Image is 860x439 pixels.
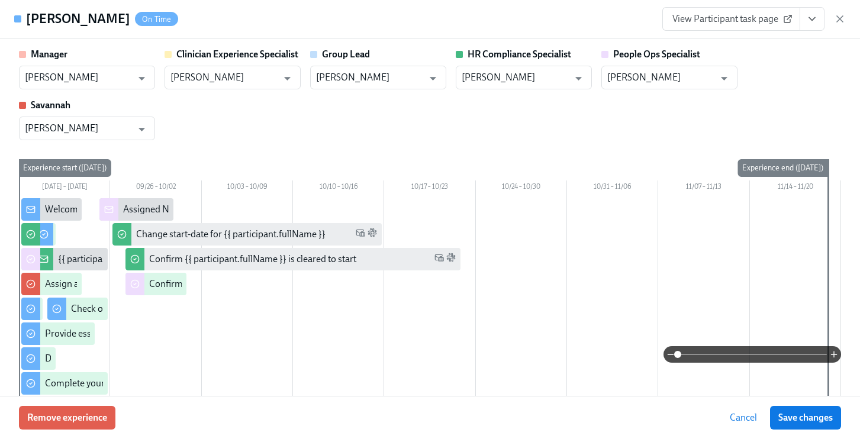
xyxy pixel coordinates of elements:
span: Cancel [730,412,757,424]
div: 11/14 – 11/20 [750,180,841,196]
strong: Clinician Experience Specialist [176,49,298,60]
button: Open [278,69,297,88]
div: 10/24 – 10/30 [476,180,567,196]
span: Remove experience [27,412,107,424]
button: Cancel [722,406,765,430]
strong: People Ops Specialist [613,49,700,60]
a: View Participant task page [662,7,800,31]
div: Check out our recommended laptop specs [71,302,241,315]
div: 11/07 – 11/13 [658,180,749,196]
div: Welcome from the Charlie Health Compliance Team 👋 [45,203,268,216]
div: [DATE] – [DATE] [19,180,110,196]
div: 10/17 – 10/23 [384,180,475,196]
div: Assigned New Hire [123,203,201,216]
button: Open [133,120,151,138]
div: Assign a Clinician Experience Specialist for {{ participant.fullName }} (start-date {{ participan... [45,277,514,290]
button: Remove experience [19,406,115,430]
strong: Savannah [31,99,70,111]
div: 10/03 – 10/09 [202,180,293,196]
div: 10/31 – 11/06 [567,180,658,196]
button: Open [569,69,588,88]
strong: Group Lead [322,49,370,60]
span: Slack [368,228,377,241]
div: Confirm cleared by People Ops [149,277,274,290]
span: View Participant task page [672,13,790,25]
button: Open [424,69,442,88]
div: Experience end ([DATE]) [737,159,828,177]
span: Work Email [434,253,444,266]
div: Provide essential professional documentation [45,327,230,340]
div: {{ participant.fullName }} has filled out the onboarding form [58,253,299,266]
span: On Time [135,15,178,24]
div: Complete your drug screening [45,377,168,390]
button: Open [133,69,151,88]
h4: [PERSON_NAME] [26,10,130,28]
div: 10/10 – 10/16 [293,180,384,196]
div: 09/26 – 10/02 [110,180,201,196]
span: Save changes [778,412,833,424]
div: Change start-date for {{ participant.fullName }} [136,228,326,241]
span: Work Email [356,228,365,241]
strong: HR Compliance Specialist [468,49,571,60]
div: Experience start ([DATE]) [18,159,111,177]
button: Save changes [770,406,841,430]
button: Open [715,69,733,88]
div: Confirm {{ participant.fullName }} is cleared to start [149,253,356,266]
strong: Manager [31,49,67,60]
span: Slack [446,253,456,266]
button: View task page [800,7,824,31]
